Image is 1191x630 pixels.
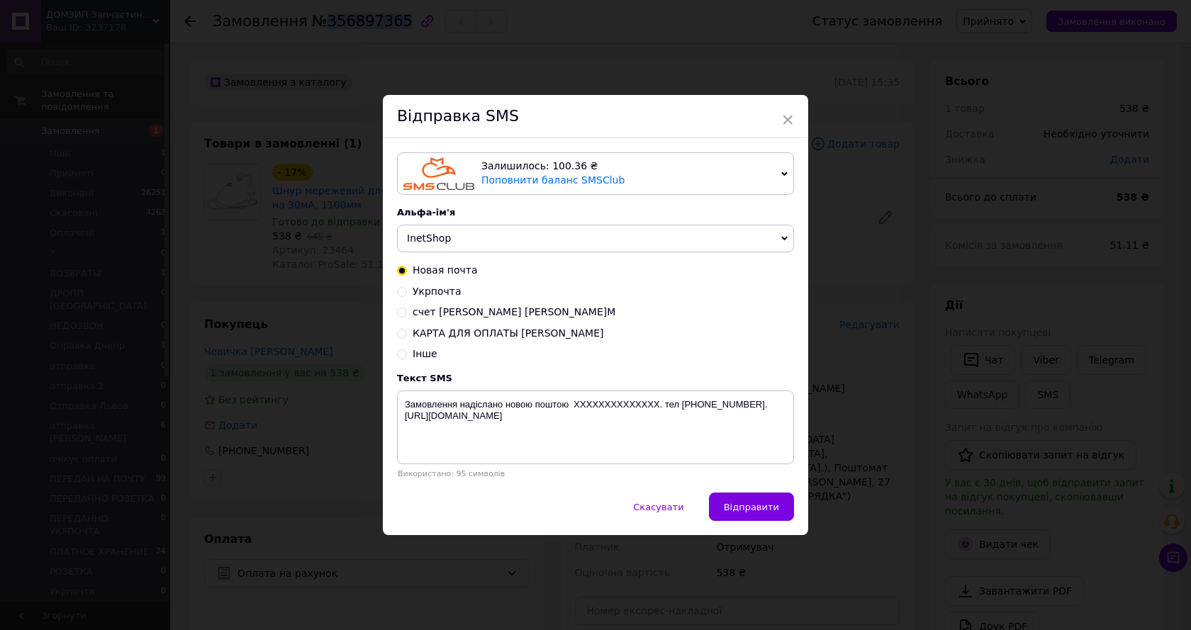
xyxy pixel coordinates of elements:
a: Поповнити баланс SMSClub [481,174,625,186]
span: Альфа-ім'я [397,207,455,218]
span: InetShop [407,232,451,244]
div: Залишилось: 100.36 ₴ [481,159,776,174]
div: Текст SMS [397,373,794,383]
span: Новая почта [413,264,478,276]
span: КАРТА ДЛЯ ОПЛАТЫ [PERSON_NAME] [413,327,603,339]
span: × [781,108,794,132]
button: Скасувати [618,493,698,521]
span: Інше [413,348,437,359]
button: Відправити [709,493,794,521]
div: Відправка SMS [383,95,808,138]
div: Використано: 95 символів [397,469,794,478]
textarea: Замовлення надіслано новою поштою XXXXXXXXXXXXXX. тел [PHONE_NUMBER]. [URL][DOMAIN_NAME] [397,390,794,464]
span: Укрпочта [413,286,462,297]
span: Скасувати [633,502,683,512]
span: счет [PERSON_NAME] [PERSON_NAME]М [413,306,615,317]
span: Відправити [724,502,779,512]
